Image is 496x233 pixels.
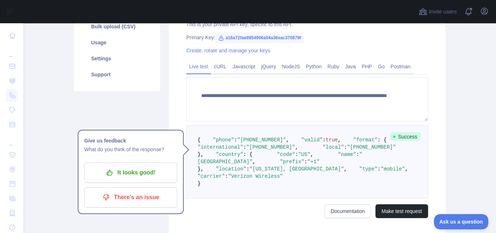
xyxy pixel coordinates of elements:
a: PHP [359,61,375,72]
a: jQuery [258,61,279,72]
span: "carrier" [198,173,225,179]
span: : [246,166,249,172]
div: Primary Key: [186,34,428,41]
span: "[PHONE_NUMBER]" [237,137,286,143]
span: "phone" [213,137,234,143]
a: Bulk upload (CSV) [82,19,151,35]
span: a16a72fae8954906a04a36eac370879f [215,32,304,43]
span: "[PHONE_NUMBER]" [246,144,295,150]
a: Java [342,61,359,72]
button: Make test request [375,204,428,218]
a: Javascript [229,61,258,72]
div: This is your private API key, specific to this API. [186,21,428,28]
span: : [322,137,325,143]
span: : [234,137,237,143]
span: , [338,137,341,143]
a: Python [303,61,325,72]
span: "US" [298,152,310,157]
span: "prefix" [280,159,304,165]
span: , [344,166,347,172]
span: "[US_STATE], [GEOGRAPHIC_DATA]" [249,166,344,172]
span: , [310,152,313,157]
a: Settings [82,51,151,67]
span: : [304,159,307,165]
span: "mobile" [381,166,405,172]
span: : { [243,152,252,157]
a: Live test [186,61,211,72]
button: It looks good! [84,162,177,183]
a: cURL [211,61,229,72]
a: Documentation [325,204,371,218]
button: There's an issue [84,187,177,208]
span: "Verizon Wireless" [228,173,283,179]
iframe: Toggle Customer Support [434,214,489,229]
h1: Give us feedback [84,136,177,145]
span: "+1" [307,159,320,165]
span: "type" [359,166,377,172]
p: There's an issue [90,191,172,204]
a: Create, rotate and manage your keys [186,48,270,53]
span: , [286,137,289,143]
a: Ruby [325,61,342,72]
span: "format" [353,137,378,143]
span: , [405,166,408,172]
span: "international" [198,144,243,150]
a: Usage [82,35,151,51]
span: Success [390,132,421,141]
span: { [198,137,200,143]
span: : [344,144,347,150]
span: "location" [216,166,246,172]
span: , [295,144,298,150]
span: : [356,152,359,157]
div: ... [6,44,17,58]
span: "[PHONE_NUMBER]" [347,144,396,150]
span: true [326,137,338,143]
span: : [378,166,381,172]
span: "valid" [301,137,323,143]
span: "code" [277,152,295,157]
span: : [295,152,298,157]
p: It looks good! [90,166,172,179]
p: What do you think of the response? [84,145,177,154]
span: }, [198,166,204,172]
span: "local" [322,144,344,150]
span: "name" [338,152,356,157]
div: ... [6,132,17,147]
button: Invite users [417,6,458,17]
a: Go [375,61,388,72]
span: } [198,181,200,186]
span: }, [198,152,204,157]
span: : { [378,137,387,143]
span: : [225,173,228,179]
span: , [252,159,255,165]
span: "country" [216,152,243,157]
span: Invite users [429,8,457,16]
a: Support [82,67,151,83]
a: NodeJS [279,61,303,72]
a: Postman [388,61,414,72]
span: : [243,144,246,150]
